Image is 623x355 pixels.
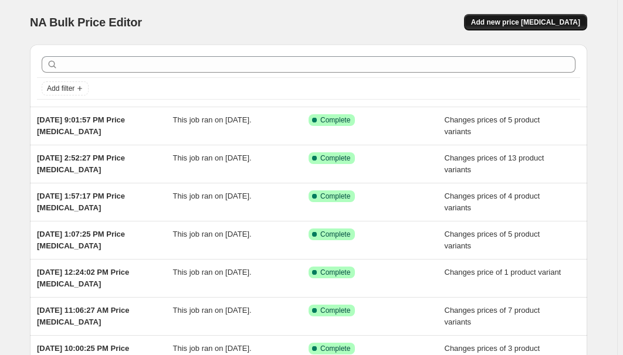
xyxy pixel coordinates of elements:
[320,230,350,239] span: Complete
[30,16,142,29] span: NA Bulk Price Editor
[445,268,561,277] span: Changes price of 1 product variant
[320,115,350,125] span: Complete
[445,230,540,250] span: Changes prices of 5 product variants
[173,230,252,238] span: This job ran on [DATE].
[471,18,580,27] span: Add new price [MEDICAL_DATA]
[37,230,125,250] span: [DATE] 1:07:25 PM Price [MEDICAL_DATA]
[37,153,125,174] span: [DATE] 2:52:27 PM Price [MEDICAL_DATA]
[320,306,350,315] span: Complete
[445,153,544,174] span: Changes prices of 13 product variants
[173,192,252,200] span: This job ran on [DATE].
[445,192,540,212] span: Changes prices of 4 product variants
[37,306,130,326] span: [DATE] 11:06:27 AM Price [MEDICAL_DATA]
[37,115,125,136] span: [DATE] 9:01:57 PM Price [MEDICAL_DATA]
[173,344,252,353] span: This job ran on [DATE].
[173,268,252,277] span: This job ran on [DATE].
[173,153,252,162] span: This job ran on [DATE].
[320,192,350,201] span: Complete
[445,306,540,326] span: Changes prices of 7 product variants
[445,115,540,136] span: Changes prices of 5 product variants
[37,192,125,212] span: [DATE] 1:57:17 PM Price [MEDICAL_DATA]
[173,115,252,124] span: This job ran on [DATE].
[173,306,252,315] span: This job ran on [DATE].
[320,268,350,277] span: Complete
[320,153,350,163] span: Complete
[37,268,129,288] span: [DATE] 12:24:02 PM Price [MEDICAL_DATA]
[320,344,350,353] span: Complete
[47,84,75,93] span: Add filter
[464,14,587,30] button: Add new price [MEDICAL_DATA]
[42,81,89,95] button: Add filter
